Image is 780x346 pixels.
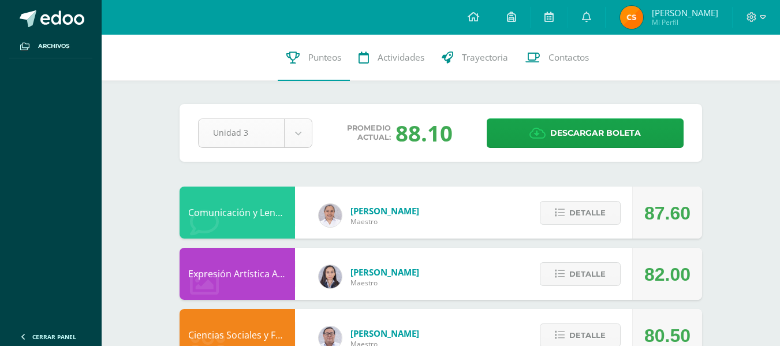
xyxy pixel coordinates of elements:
[199,119,312,147] a: Unidad 3
[540,262,621,286] button: Detalle
[540,201,621,225] button: Detalle
[38,42,69,51] span: Archivos
[517,35,598,81] a: Contactos
[569,263,606,285] span: Detalle
[278,35,350,81] a: Punteos
[213,119,270,146] span: Unidad 3
[319,265,342,288] img: 35694fb3d471466e11a043d39e0d13e5.png
[433,35,517,81] a: Trayectoria
[487,118,684,148] a: Descargar boleta
[350,278,419,288] span: Maestro
[347,124,391,142] span: Promedio actual:
[308,51,341,64] span: Punteos
[350,205,419,217] span: [PERSON_NAME]
[550,119,641,147] span: Descargar boleta
[319,204,342,227] img: 04fbc0eeb5f5f8cf55eb7ff53337e28b.png
[32,333,76,341] span: Cerrar panel
[378,51,424,64] span: Actividades
[569,202,606,224] span: Detalle
[395,118,453,148] div: 88.10
[644,187,691,239] div: 87.60
[569,325,606,346] span: Detalle
[350,328,419,339] span: [PERSON_NAME]
[180,187,295,239] div: Comunicación y Lenguaje, Inglés
[180,248,295,300] div: Expresión Artística ARTES PLÁSTICAS
[620,6,643,29] img: 236f60812479887bd343fffca26c79af.png
[548,51,589,64] span: Contactos
[350,266,419,278] span: [PERSON_NAME]
[462,51,508,64] span: Trayectoria
[652,7,718,18] span: [PERSON_NAME]
[652,17,718,27] span: Mi Perfil
[350,35,433,81] a: Actividades
[9,35,92,58] a: Archivos
[644,248,691,300] div: 82.00
[350,217,419,226] span: Maestro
